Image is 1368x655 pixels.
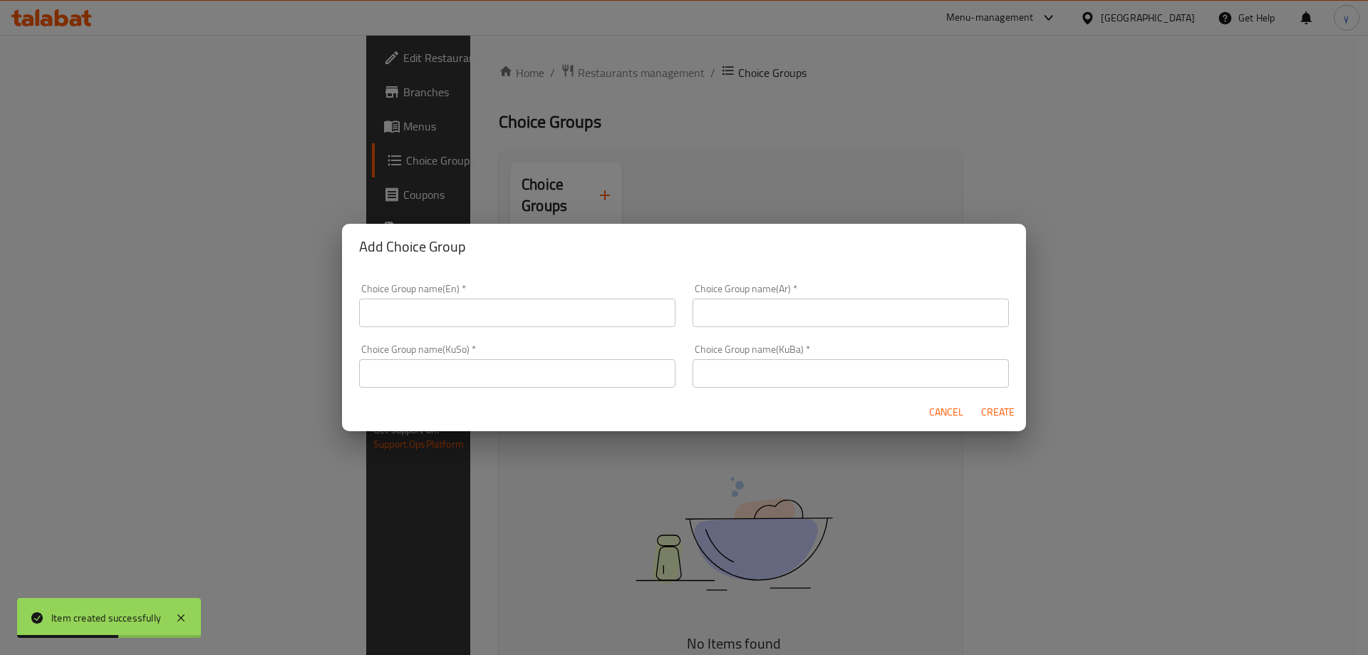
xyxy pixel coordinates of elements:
h2: Add Choice Group [359,235,1009,258]
input: Please enter Choice Group name(KuBa) [693,359,1009,388]
input: Please enter Choice Group name(ar) [693,299,1009,327]
span: Cancel [929,403,963,421]
input: Please enter Choice Group name(en) [359,299,675,327]
span: Create [980,403,1015,421]
input: Please enter Choice Group name(KuSo) [359,359,675,388]
button: Cancel [923,399,969,426]
div: Item created successfully [51,610,161,626]
button: Create [975,399,1020,426]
